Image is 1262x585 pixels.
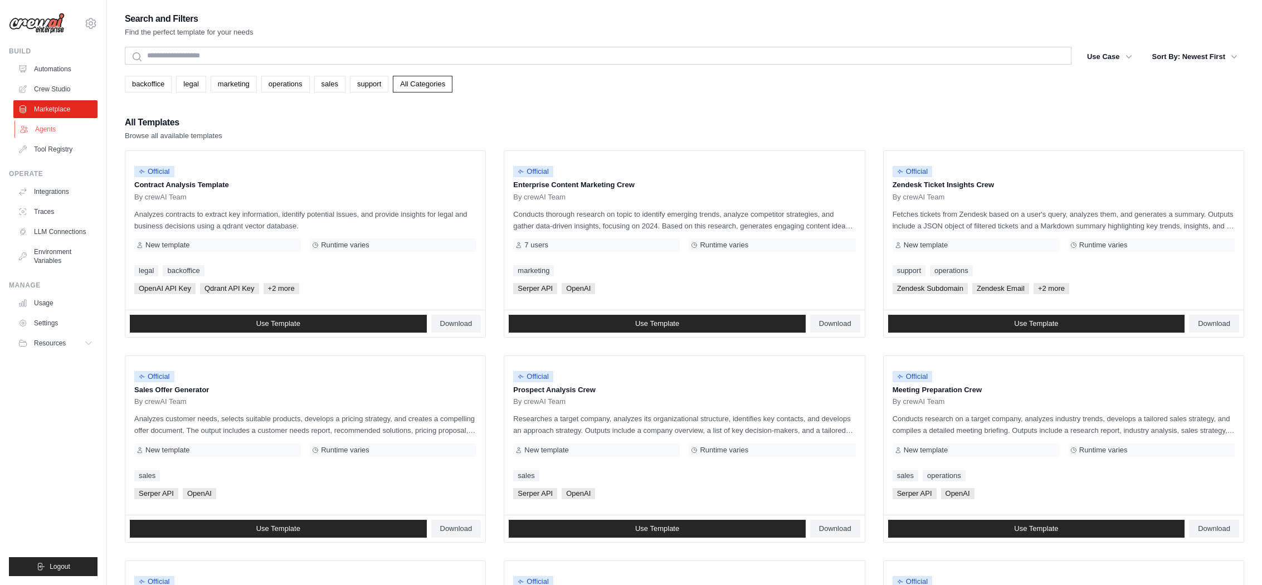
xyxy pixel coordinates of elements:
[513,384,855,396] p: Prospect Analysis Crew
[893,470,918,481] a: sales
[509,315,806,333] a: Use Template
[14,120,99,138] a: Agents
[1198,524,1230,533] span: Download
[930,265,973,276] a: operations
[9,281,98,290] div: Manage
[513,265,554,276] a: marketing
[513,179,855,191] p: Enterprise Content Marketing Crew
[513,208,855,232] p: Conducts thorough research on topic to identify emerging trends, analyze competitor strategies, a...
[893,488,937,499] span: Serper API
[134,265,158,276] a: legal
[513,193,566,202] span: By crewAI Team
[431,520,481,538] a: Download
[1189,315,1239,333] a: Download
[134,208,476,232] p: Analyzes contracts to extract key information, identify potential issues, and provide insights fo...
[893,413,1235,436] p: Conducts research on a target company, analyzes industry trends, develops a tailored sales strate...
[13,80,98,98] a: Crew Studio
[393,76,452,92] a: All Categories
[9,557,98,576] button: Logout
[9,169,98,178] div: Operate
[13,334,98,352] button: Resources
[923,470,966,481] a: operations
[440,524,472,533] span: Download
[125,130,222,142] p: Browse all available templates
[431,315,481,333] a: Download
[13,60,98,78] a: Automations
[819,524,851,533] span: Download
[513,470,539,481] a: sales
[888,520,1185,538] a: Use Template
[513,397,566,406] span: By crewAI Team
[513,166,553,177] span: Official
[893,179,1235,191] p: Zendesk Ticket Insights Crew
[513,371,553,382] span: Official
[9,47,98,56] div: Build
[13,223,98,241] a: LLM Connections
[509,520,806,538] a: Use Template
[134,371,174,382] span: Official
[134,413,476,436] p: Analyzes customer needs, selects suitable products, develops a pricing strategy, and creates a co...
[125,11,254,27] h2: Search and Filters
[256,319,300,328] span: Use Template
[893,265,925,276] a: support
[200,283,259,294] span: Qdrant API Key
[125,27,254,38] p: Find the perfect template for your needs
[256,524,300,533] span: Use Template
[125,76,172,92] a: backoffice
[264,283,299,294] span: +2 more
[134,283,196,294] span: OpenAI API Key
[163,265,204,276] a: backoffice
[524,446,568,455] span: New template
[893,371,933,382] span: Official
[13,294,98,312] a: Usage
[13,100,98,118] a: Marketplace
[904,446,948,455] span: New template
[1034,283,1069,294] span: +2 more
[810,520,860,538] a: Download
[145,241,189,250] span: New template
[134,166,174,177] span: Official
[562,488,595,499] span: OpenAI
[130,315,427,333] a: Use Template
[635,319,679,328] span: Use Template
[211,76,257,92] a: marketing
[888,315,1185,333] a: Use Template
[524,241,548,250] span: 7 users
[134,488,178,499] span: Serper API
[513,413,855,436] p: Researches a target company, analyzes its organizational structure, identifies key contacts, and ...
[321,241,369,250] span: Runtime varies
[700,241,748,250] span: Runtime varies
[819,319,851,328] span: Download
[13,314,98,332] a: Settings
[700,446,748,455] span: Runtime varies
[972,283,1029,294] span: Zendesk Email
[893,208,1235,232] p: Fetches tickets from Zendesk based on a user's query, analyzes them, and generates a summary. Out...
[513,283,557,294] span: Serper API
[941,488,974,499] span: OpenAI
[134,397,187,406] span: By crewAI Team
[1146,47,1244,67] button: Sort By: Newest First
[183,488,216,499] span: OpenAI
[1014,319,1058,328] span: Use Template
[893,166,933,177] span: Official
[893,384,1235,396] p: Meeting Preparation Crew
[50,562,70,571] span: Logout
[130,520,427,538] a: Use Template
[1189,520,1239,538] a: Download
[1198,319,1230,328] span: Download
[13,183,98,201] a: Integrations
[893,397,945,406] span: By crewAI Team
[145,446,189,455] span: New template
[34,339,66,348] span: Resources
[125,115,222,130] h2: All Templates
[176,76,206,92] a: legal
[893,283,968,294] span: Zendesk Subdomain
[893,193,945,202] span: By crewAI Team
[350,76,388,92] a: support
[13,243,98,270] a: Environment Variables
[1079,446,1128,455] span: Runtime varies
[13,140,98,158] a: Tool Registry
[321,446,369,455] span: Runtime varies
[810,315,860,333] a: Download
[261,76,310,92] a: operations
